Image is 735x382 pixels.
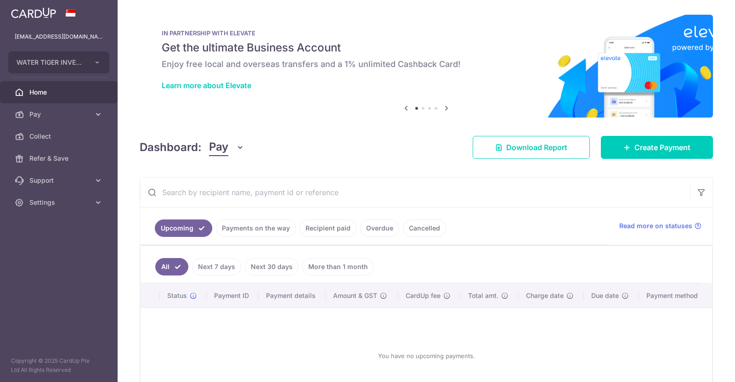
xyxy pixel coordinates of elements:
p: IN PARTNERSHIP WITH ELEVATE [162,29,691,37]
span: Settings [29,198,90,207]
h5: Get the ultimate Business Account [162,40,691,55]
img: CardUp [11,7,56,18]
span: Refer & Save [29,154,90,163]
span: Pay [29,110,90,119]
a: Overdue [360,219,399,237]
span: Charge date [526,291,564,300]
span: WATER TIGER INVESTMENTS PTE. LTD. [17,58,85,67]
a: Recipient paid [300,219,356,237]
span: Create Payment [634,142,690,153]
span: Total amt. [468,291,498,300]
button: Pay [209,139,244,156]
span: Status [167,291,187,300]
th: Payment method [639,284,712,308]
span: Collect [29,132,90,141]
th: Payment details [259,284,326,308]
a: Next 7 days [192,258,241,275]
a: Create Payment [601,136,713,159]
span: Download Report [506,142,567,153]
h4: Dashboard: [140,139,202,156]
a: Learn more about Elevate [162,81,251,90]
a: Cancelled [403,219,446,237]
span: Read more on statuses [619,221,692,230]
a: More than 1 month [302,258,374,275]
input: Search by recipient name, payment id or reference [140,178,690,207]
p: [EMAIL_ADDRESS][DOMAIN_NAME] [15,32,103,41]
span: Support [29,176,90,185]
img: Renovation banner [140,15,713,118]
button: WATER TIGER INVESTMENTS PTE. LTD. [8,51,109,73]
a: Read more on statuses [619,221,701,230]
span: Home [29,88,90,97]
h6: Enjoy free local and overseas transfers and a 1% unlimited Cashback Card! [162,59,691,70]
th: Payment ID [207,284,259,308]
span: CardUp fee [406,291,441,300]
a: Next 30 days [245,258,299,275]
span: Pay [209,139,228,156]
span: Due date [591,291,619,300]
a: All [155,258,188,275]
a: Upcoming [155,219,212,237]
a: Payments on the way [216,219,296,237]
a: Download Report [473,136,590,159]
span: Amount & GST [333,291,377,300]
